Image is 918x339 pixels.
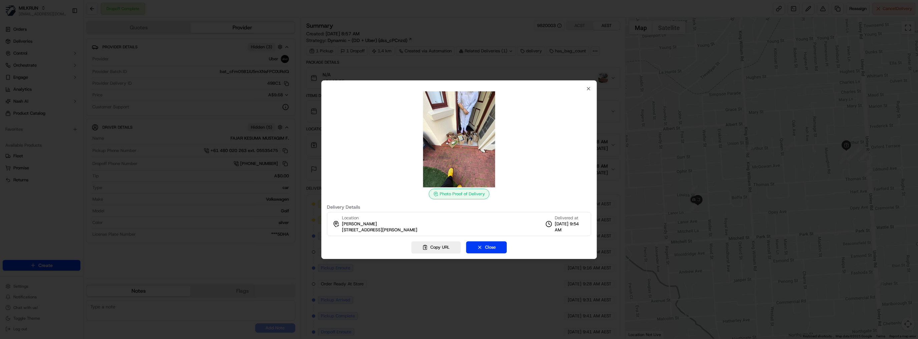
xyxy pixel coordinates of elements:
span: [DATE] 9:54 AM [555,221,585,233]
span: Location [342,215,359,221]
span: [PERSON_NAME] [342,221,377,227]
button: Close [466,241,507,253]
button: Copy URL [411,241,461,253]
span: Delivered at [555,215,585,221]
div: Photo Proof of Delivery [429,189,489,199]
img: photo_proof_of_delivery image [411,91,507,187]
label: Delivery Details [327,205,591,209]
span: [STREET_ADDRESS][PERSON_NAME] [342,227,417,233]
